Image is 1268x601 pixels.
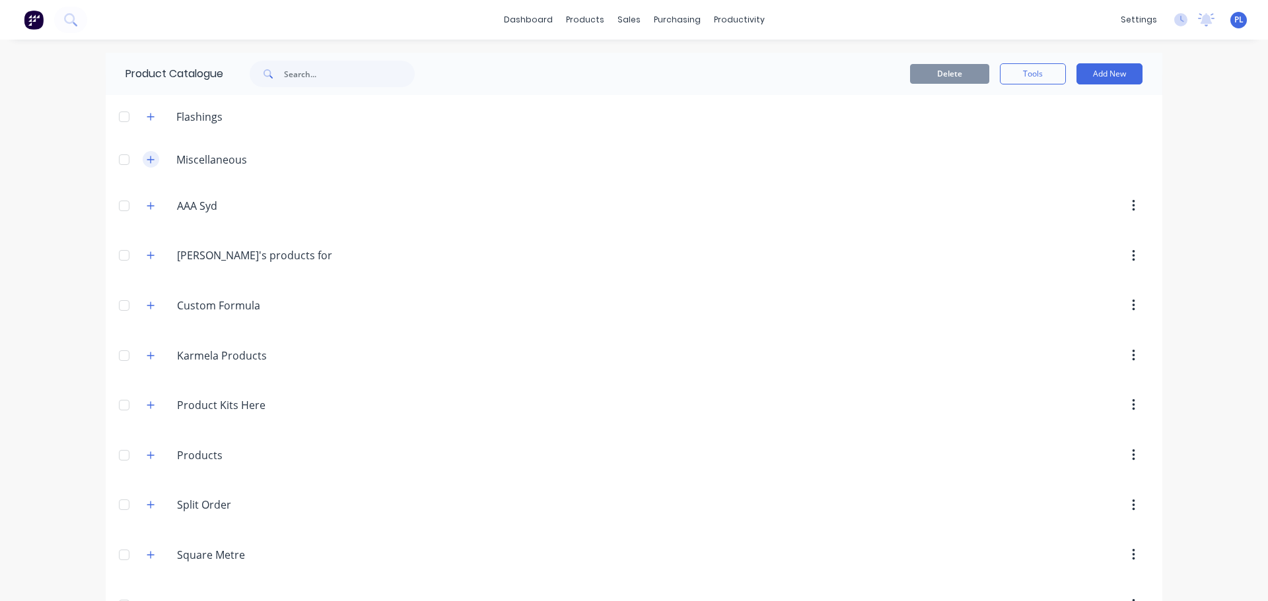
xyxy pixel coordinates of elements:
input: Search... [284,61,415,87]
button: Tools [1000,63,1066,84]
span: PL [1234,14,1244,26]
input: Enter category name [177,198,334,214]
input: Enter category name [177,348,334,364]
button: Delete [910,64,989,84]
input: Enter category name [177,547,334,563]
div: sales [611,10,647,30]
input: Enter category name [177,447,334,463]
button: Add New [1076,63,1143,84]
div: settings [1114,10,1164,30]
div: products [559,10,611,30]
div: productivity [707,10,771,30]
input: Enter category name [177,497,334,513]
div: Product Catalogue [106,53,223,95]
input: Enter category name [177,298,334,313]
a: dashboard [497,10,559,30]
img: Factory [24,10,44,30]
div: Flashings [166,109,233,125]
div: purchasing [647,10,707,30]
input: Enter category name [177,247,334,263]
input: Enter category name [177,397,334,413]
div: Miscellaneous [166,152,258,168]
